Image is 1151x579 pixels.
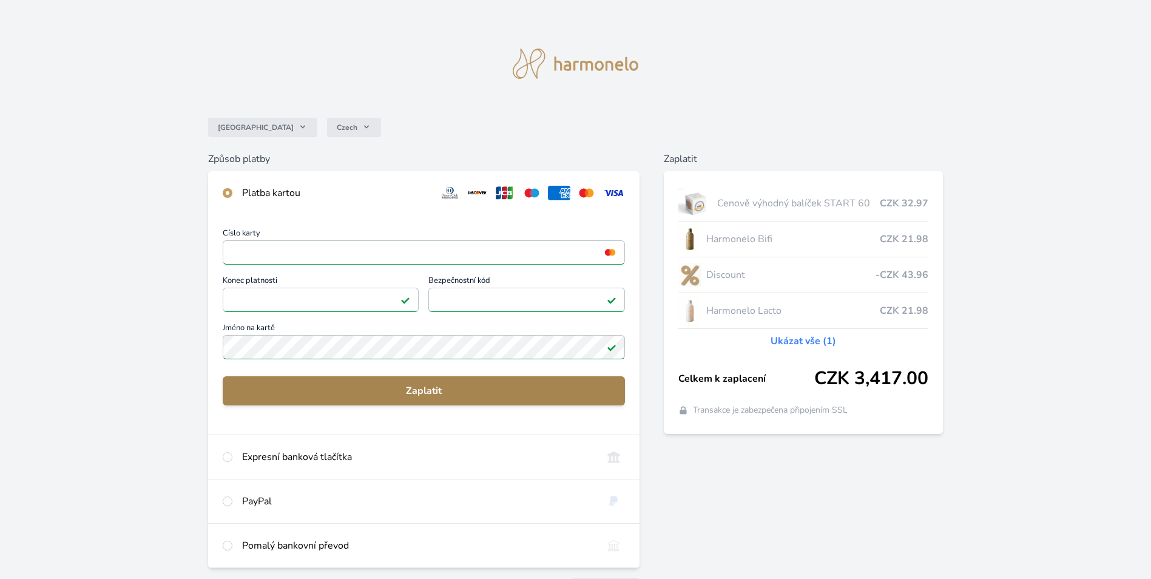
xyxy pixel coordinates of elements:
img: paypal.svg [603,494,625,509]
div: PayPal [242,494,593,509]
span: Harmonelo Bifi [706,232,880,246]
div: Platba kartou [242,186,429,200]
span: Czech [337,123,357,132]
span: Harmonelo Lacto [706,303,880,318]
img: diners.svg [439,186,461,200]
span: Bezpečnostní kód [428,277,624,288]
img: maestro.svg [521,186,543,200]
img: mc.svg [575,186,598,200]
button: Czech [327,118,381,137]
span: CZK 3,417.00 [814,368,928,390]
h6: Zaplatit [664,152,943,166]
img: CLEAN_BIFI_se_stinem_x-lo.jpg [678,224,701,254]
img: Platné pole [400,295,410,305]
img: amex.svg [548,186,570,200]
span: CZK 32.97 [880,196,928,211]
img: start.jpg [678,188,713,218]
img: logo.svg [513,49,639,79]
span: Zaplatit [232,384,615,398]
img: jcb.svg [493,186,516,200]
img: onlineBanking_CZ.svg [603,450,625,464]
h6: Způsob platby [208,152,640,166]
span: Discount [706,268,876,282]
input: Jméno na kartěPlatné pole [223,335,625,359]
span: Číslo karty [223,229,625,240]
img: Platné pole [607,342,616,352]
img: discover.svg [466,186,488,200]
img: bankTransfer_IBAN.svg [603,538,625,553]
span: CZK 21.98 [880,303,928,318]
img: mc [602,247,618,258]
img: Platné pole [607,295,616,305]
span: Cenově výhodný balíček START 60 [717,196,880,211]
button: [GEOGRAPHIC_DATA] [208,118,317,137]
div: Expresní banková tlačítka [242,450,593,464]
span: Transakce je zabezpečena připojením SSL [693,404,848,416]
div: Pomalý bankovní převod [242,538,593,553]
a: Ukázat vše (1) [771,334,836,348]
iframe: Iframe pro datum vypršení platnosti [228,291,413,308]
span: Konec platnosti [223,277,419,288]
span: -CZK 43.96 [876,268,928,282]
span: [GEOGRAPHIC_DATA] [218,123,294,132]
img: CLEAN_LACTO_se_stinem_x-hi-lo.jpg [678,296,701,326]
img: visa.svg [603,186,625,200]
span: Jméno na kartě [223,324,625,335]
span: Celkem k zaplacení [678,371,815,386]
img: discount-lo.png [678,260,701,290]
button: Zaplatit [223,376,625,405]
iframe: Iframe pro číslo karty [228,244,619,261]
span: CZK 21.98 [880,232,928,246]
iframe: Iframe pro bezpečnostní kód [434,291,619,308]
